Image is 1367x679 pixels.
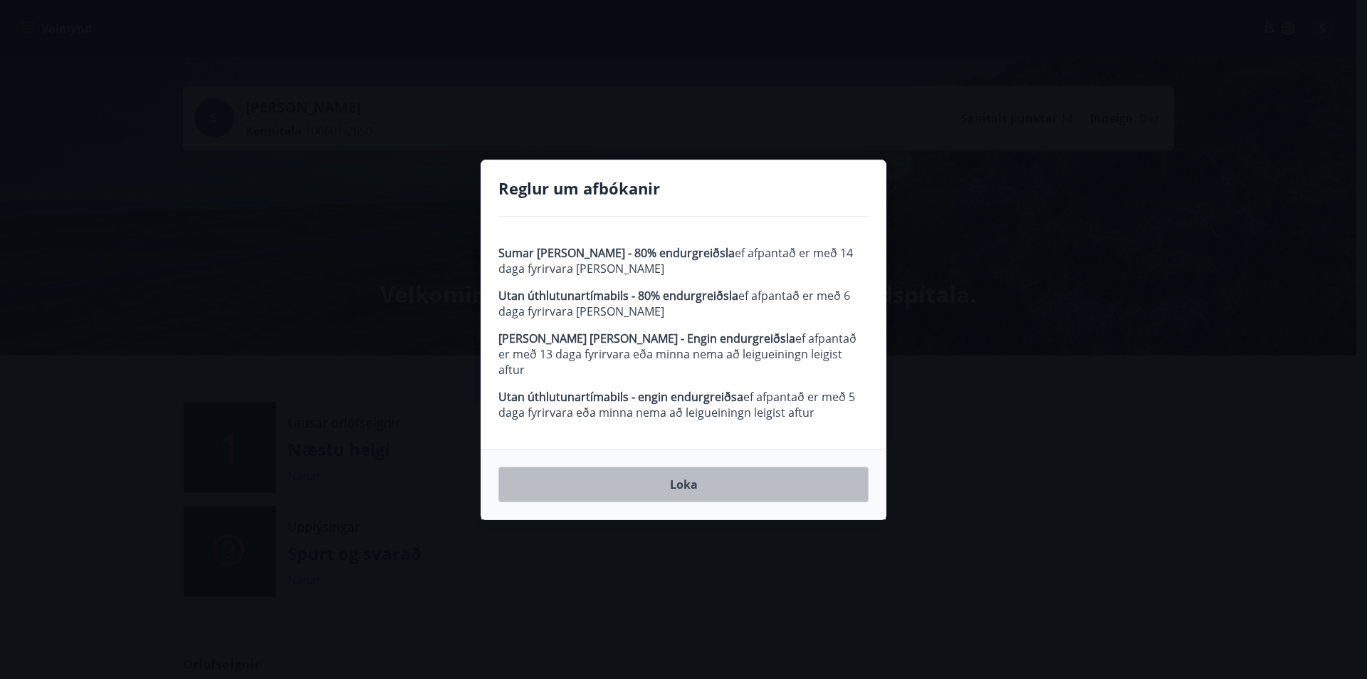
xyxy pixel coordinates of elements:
h4: Reglur um afbókanir [498,177,869,199]
strong: [PERSON_NAME] [PERSON_NAME] - Engin endurgreiðsla [498,331,795,346]
p: ef afpantað er með 13 daga fyrirvara eða minna nema að leigueiningn leigist aftur [498,331,869,378]
p: ef afpantað er með 5 daga fyrirvara eða minna nema að leigueiningn leigist aftur [498,389,869,420]
button: Loka [498,467,869,502]
p: ef afpantað er með 6 daga fyrirvara [PERSON_NAME] [498,288,869,319]
strong: Utan úthlutunartímabils - 80% endurgreiðsla [498,288,738,304]
p: ef afpantað er með 14 daga fyrirvara [PERSON_NAME] [498,245,869,276]
strong: Utan úthlutunartímabils - engin endurgreiðsa [498,389,743,405]
strong: Sumar [PERSON_NAME] - 80% endurgreiðsla [498,245,735,261]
